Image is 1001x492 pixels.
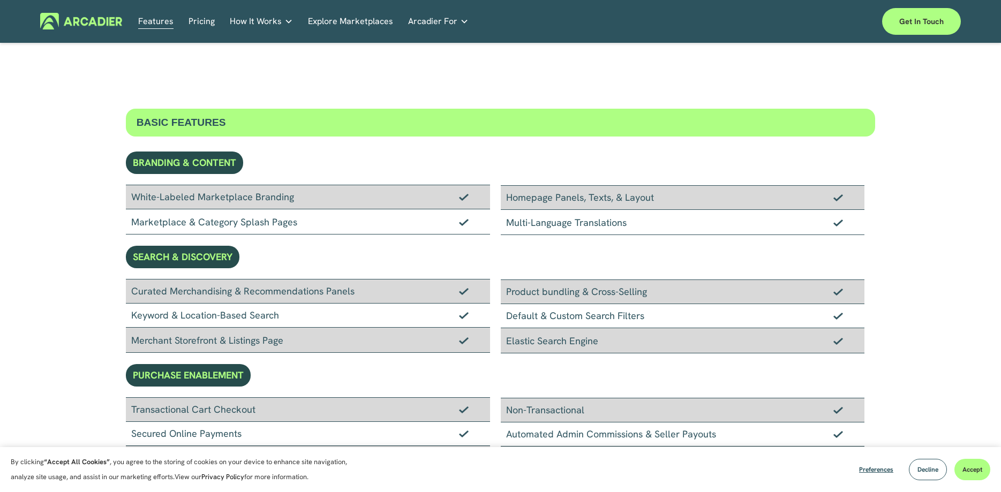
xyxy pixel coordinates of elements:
img: Checkmark [833,312,843,320]
div: PURCHASE ENABLEMENT [126,364,251,387]
img: Checkmark [459,193,469,201]
img: Checkmark [833,194,843,201]
span: Decline [917,465,938,474]
img: Checkmark [459,218,469,226]
div: Keyword & Location-Based Search [126,304,490,328]
img: Arcadier [40,13,122,29]
div: Product bundling & Cross-Selling [501,279,865,304]
img: Checkmark [833,337,843,345]
img: Checkmark [459,406,469,413]
button: Preferences [851,459,901,480]
span: Accept [962,465,982,474]
div: Elastic Search Engine [501,328,865,353]
img: Checkmark [459,430,469,437]
a: Explore Marketplaces [308,13,393,29]
div: SEARCH & DISCOVERY [126,246,239,268]
img: Checkmark [459,312,469,319]
a: Privacy Policy [201,472,244,481]
div: Multi-Language Translations [501,210,865,235]
div: Transactional Cart Checkout [126,397,490,422]
div: Instant Service Booking [126,446,490,471]
img: Checkmark [833,430,843,438]
span: How It Works [230,14,282,29]
div: Automated Admin Commissions & Seller Payouts [501,422,865,446]
div: Secured Online Payments [126,422,490,446]
a: folder dropdown [408,13,469,29]
strong: “Accept All Cookies” [44,457,110,466]
div: BRANDING & CONTENT [126,152,243,174]
img: Checkmark [833,219,843,226]
a: Pricing [189,13,215,29]
div: Marketplace & Category Splash Pages [126,209,490,234]
div: BASIC FEATURES [126,109,876,137]
div: Merchant Storefront & Listings Page [126,328,490,353]
img: Checkmark [833,406,843,414]
span: Arcadier For [408,14,457,29]
a: Get in touch [882,8,961,35]
button: Accept [954,459,990,480]
div: Default & Custom Search Filters [501,304,865,328]
div: Non-Transactional [501,398,865,422]
a: Features [138,13,174,29]
img: Checkmark [833,288,843,296]
img: Checkmark [459,287,469,295]
div: White-Labeled Marketplace Branding [126,185,490,209]
img: Checkmark [459,337,469,344]
a: folder dropdown [230,13,293,29]
div: Homepage Panels, Texts, & Layout [501,185,865,210]
span: Preferences [859,465,893,474]
div: Curated Merchandising & Recommendations Panels [126,279,490,304]
button: Decline [909,459,947,480]
p: By clicking , you agree to the storing of cookies on your device to enhance site navigation, anal... [11,455,359,485]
